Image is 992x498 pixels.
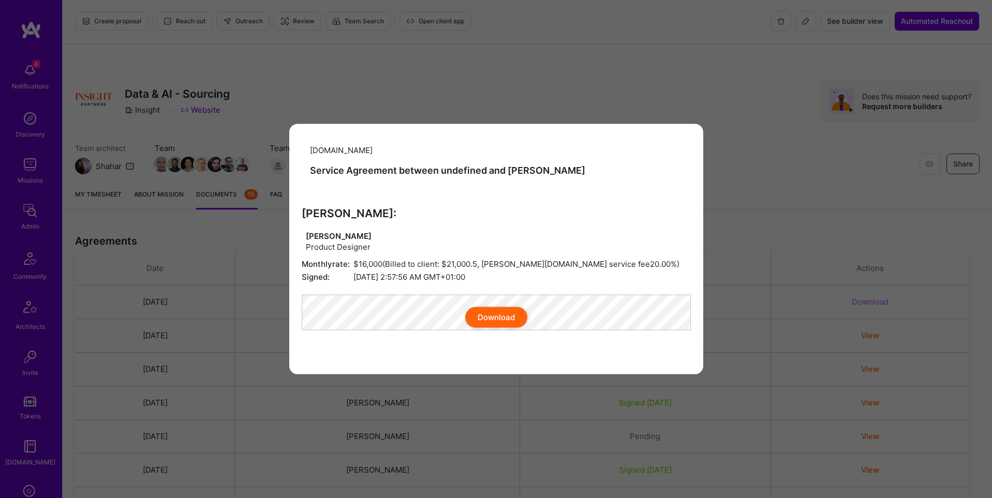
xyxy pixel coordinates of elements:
span: [PERSON_NAME] [306,231,372,242]
span: Product Designer [306,242,372,252]
span: [DOMAIN_NAME] [310,145,373,155]
h3: Service Agreement between undefined and [PERSON_NAME] [310,164,585,176]
h3: [PERSON_NAME]: [302,207,691,220]
i: icon Close [686,138,692,144]
span: [DATE] 2:57:56 AM GMT+01:00 [302,271,691,282]
span: Signed: [302,271,353,282]
div: modal [289,124,703,374]
span: Monthly rate: [302,259,353,269]
button: Download [465,307,527,328]
span: $16,000 (Billed to client: $ 21,000.5 , [PERSON_NAME][DOMAIN_NAME] service fee 20.00 %) [302,259,691,269]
